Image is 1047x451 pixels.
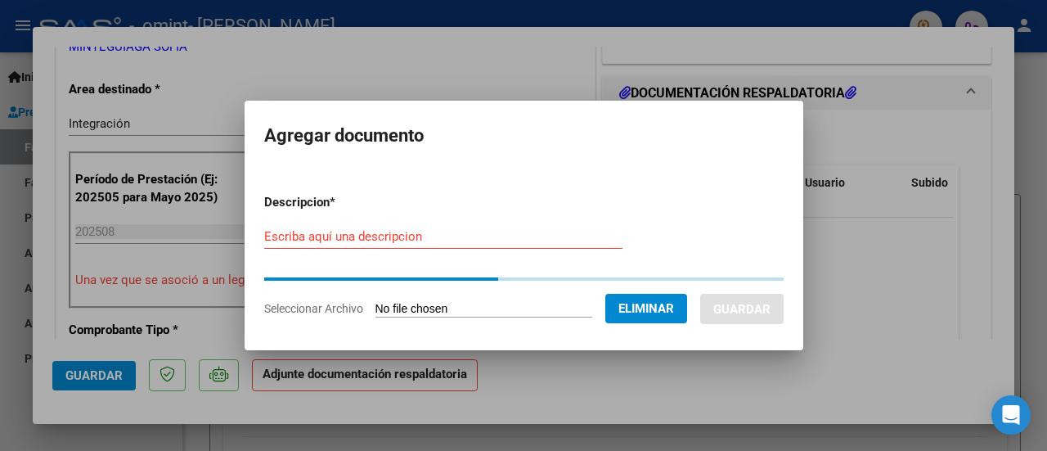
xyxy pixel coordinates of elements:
[713,302,771,317] span: Guardar
[264,120,784,151] h2: Agregar documento
[264,193,420,212] p: Descripcion
[618,301,674,316] span: Eliminar
[700,294,784,324] button: Guardar
[605,294,687,323] button: Eliminar
[991,395,1031,435] div: Open Intercom Messenger
[264,302,363,315] span: Seleccionar Archivo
